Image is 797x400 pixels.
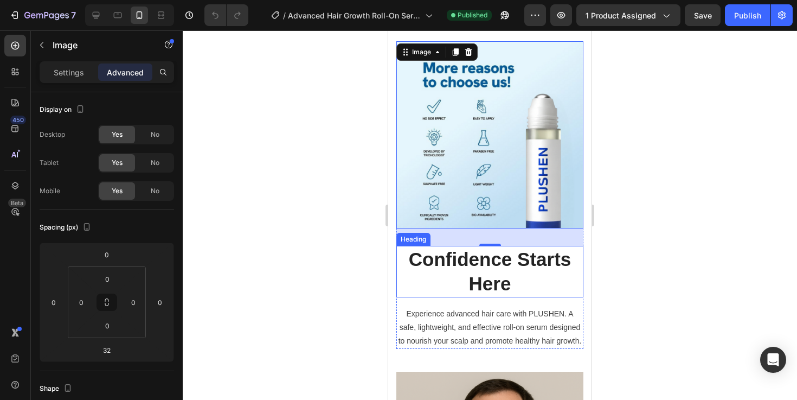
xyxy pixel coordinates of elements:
[112,158,123,168] span: Yes
[694,11,712,20] span: Save
[40,103,87,117] div: Display on
[40,382,74,396] div: Shape
[4,4,81,26] button: 7
[73,294,89,310] input: 0px
[458,10,487,20] span: Published
[283,10,286,21] span: /
[46,294,62,310] input: 0
[40,158,59,168] div: Tablet
[54,67,84,78] p: Settings
[388,30,592,400] iframe: Design area
[734,10,761,21] div: Publish
[97,318,118,334] input: 0px
[53,39,145,52] p: Image
[71,9,76,22] p: 7
[107,67,144,78] p: Advanced
[152,294,168,310] input: 0
[288,10,421,21] span: Advanced Hair Growth Roll-On Serum
[725,4,770,26] button: Publish
[151,186,159,196] span: No
[151,158,159,168] span: No
[96,246,118,263] input: 0
[97,271,118,287] input: 0px
[40,130,65,139] div: Desktop
[685,4,721,26] button: Save
[586,10,656,21] span: 1 product assigned
[204,4,248,26] div: Undo/Redo
[10,116,26,124] div: 450
[112,186,123,196] span: Yes
[112,130,123,139] span: Yes
[576,4,680,26] button: 1 product assigned
[40,220,93,235] div: Spacing (px)
[40,186,60,196] div: Mobile
[760,347,786,373] div: Open Intercom Messenger
[8,199,26,207] div: Beta
[125,294,142,310] input: 0px
[151,130,159,139] span: No
[96,342,118,358] input: 2xl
